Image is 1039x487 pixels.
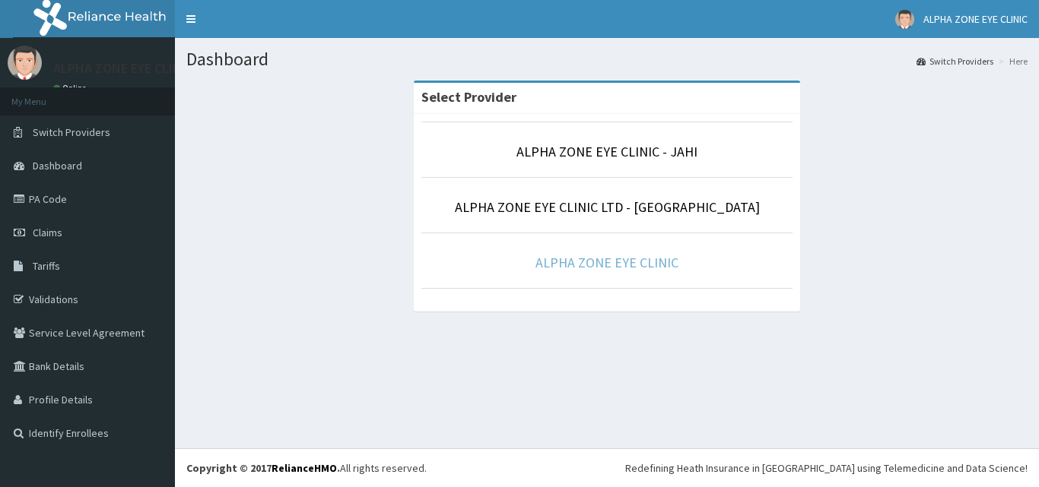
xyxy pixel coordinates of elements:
[33,159,82,172] span: Dashboard
[8,46,42,80] img: User Image
[33,259,60,273] span: Tariffs
[33,125,110,139] span: Switch Providers
[53,62,193,75] p: ALPHA ZONE EYE CLINIC
[272,461,337,475] a: RelianceHMO
[923,12,1028,26] span: ALPHA ZONE EYE CLINIC
[895,10,914,29] img: User Image
[186,49,1028,69] h1: Dashboard
[995,55,1028,68] li: Here
[917,55,993,68] a: Switch Providers
[33,226,62,239] span: Claims
[53,83,90,93] a: Online
[535,254,678,271] a: ALPHA ZONE EYE CLINIC
[421,88,516,106] strong: Select Provider
[625,460,1028,476] div: Redefining Heath Insurance in [GEOGRAPHIC_DATA] using Telemedicine and Data Science!
[175,448,1039,487] footer: All rights reserved.
[455,198,760,216] a: ALPHA ZONE EYE CLINIC LTD - [GEOGRAPHIC_DATA]
[516,143,697,160] a: ALPHA ZONE EYE CLINIC - JAHI
[186,461,340,475] strong: Copyright © 2017 .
